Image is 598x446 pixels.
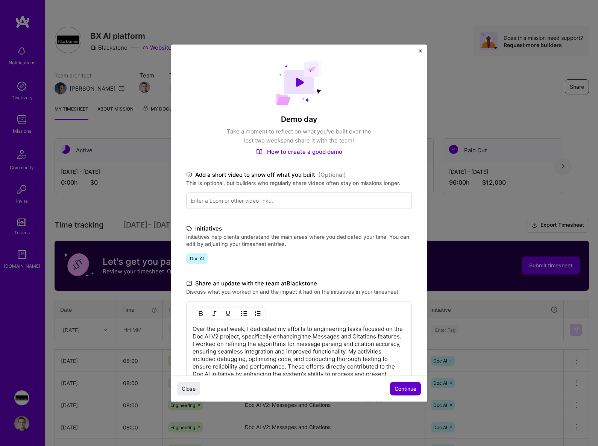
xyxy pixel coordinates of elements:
button: Close [419,49,422,57]
label: Initiatives help clients understand the main areas where you dedicated your time. You can edit by... [186,233,412,247]
img: Italic [211,311,217,317]
button: Close [177,382,200,395]
img: How to create a good demo [256,149,263,155]
label: Initiatives [186,224,412,233]
label: Discuss what you worked on and the impact it had on the initiatives in your timesheet. [186,288,412,295]
p: Take a moment to reflect on what you've built over the last two weeks and share it with the team! [224,127,374,145]
img: OL [255,311,261,317]
span: (Optional) [318,170,346,179]
img: UL [241,311,247,317]
i: icon TvBlack [186,170,192,179]
label: This is optional, but builders who regularly share videos often stay on missions longer. [186,179,412,187]
span: Continue [395,385,416,392]
a: How to create a good demo [256,148,342,155]
h4: Demo day [186,114,412,124]
button: Continue [390,382,421,395]
p: Over the past week, I dedicated my efforts to engineering tasks focused on the Doc AI V2 project,... [193,325,405,393]
i: icon TagBlack [186,224,192,233]
span: Close [182,385,196,392]
i: icon DocumentBlack [186,279,192,288]
img: Underline [225,311,231,317]
img: Demo day [276,60,322,105]
label: Share an update with the team at Blackstone [186,279,412,288]
input: Enter a Loom or other video link... [186,193,412,209]
img: Bold [198,311,204,317]
span: Doc AI [186,253,208,264]
label: Add a short video to show off what you built [186,170,412,179]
